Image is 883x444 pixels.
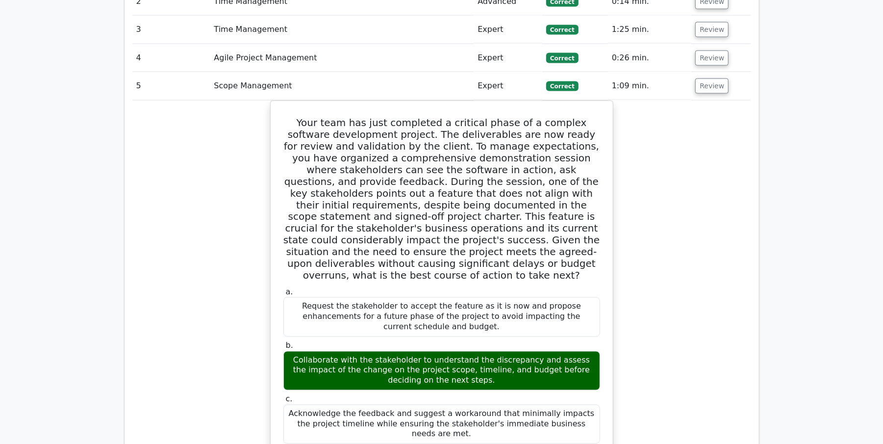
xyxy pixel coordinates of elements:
td: Expert [474,72,542,100]
span: Correct [546,25,578,35]
button: Review [695,51,729,66]
td: 1:25 min. [608,16,692,44]
span: Correct [546,81,578,91]
span: a. [286,287,293,297]
td: 4 [132,44,210,72]
td: Scope Management [210,72,474,100]
td: 1:09 min. [608,72,692,100]
div: Request the stakeholder to accept the feature as it is now and propose enhancements for a future ... [283,297,600,337]
div: Collaborate with the stakeholder to understand the discrepancy and assess the impact of the chang... [283,351,600,391]
span: b. [286,341,293,350]
button: Review [695,78,729,94]
h5: Your team has just completed a critical phase of a complex software development project. The deli... [282,117,601,282]
td: 5 [132,72,210,100]
td: Expert [474,44,542,72]
span: Correct [546,53,578,63]
td: 3 [132,16,210,44]
div: Acknowledge the feedback and suggest a workaround that minimally impacts the project timeline whi... [283,405,600,444]
td: 0:26 min. [608,44,692,72]
td: Agile Project Management [210,44,474,72]
td: Expert [474,16,542,44]
td: Time Management [210,16,474,44]
span: c. [286,394,293,404]
button: Review [695,22,729,37]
